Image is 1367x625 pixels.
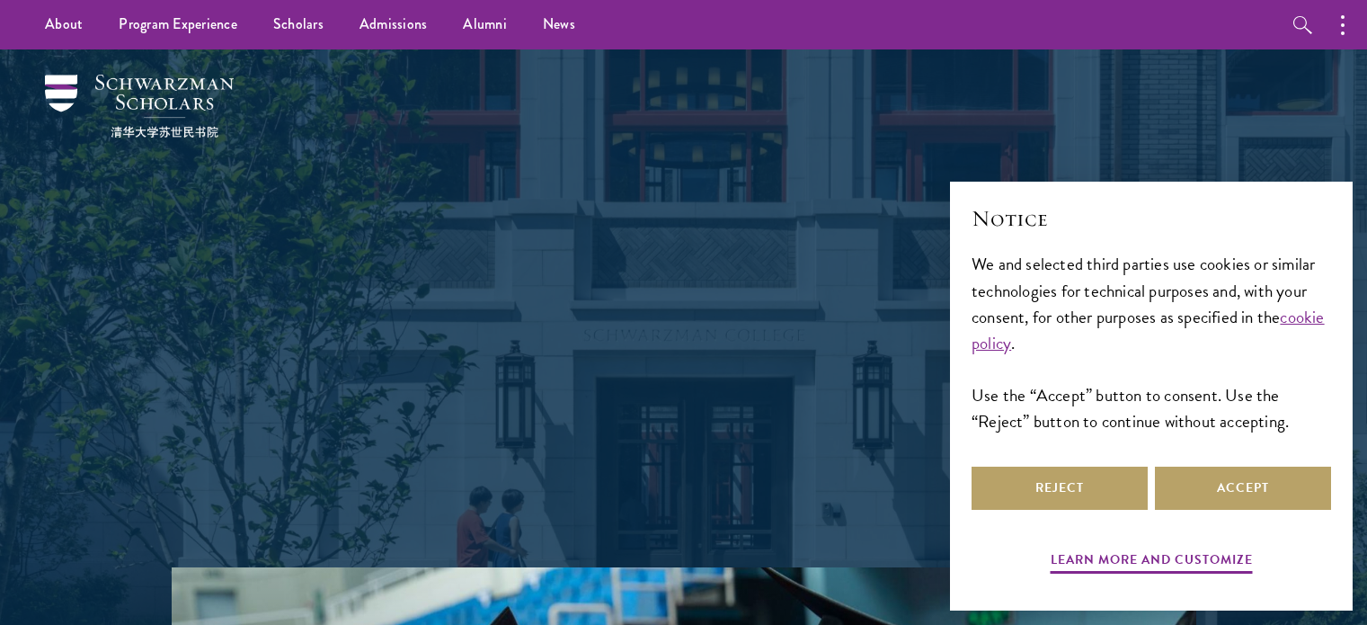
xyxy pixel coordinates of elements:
[972,251,1331,433] div: We and selected third parties use cookies or similar technologies for technical purposes and, wit...
[972,467,1148,510] button: Reject
[972,304,1325,356] a: cookie policy
[972,203,1331,234] h2: Notice
[1155,467,1331,510] button: Accept
[45,75,234,138] img: Schwarzman Scholars
[1051,549,1253,576] button: Learn more and customize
